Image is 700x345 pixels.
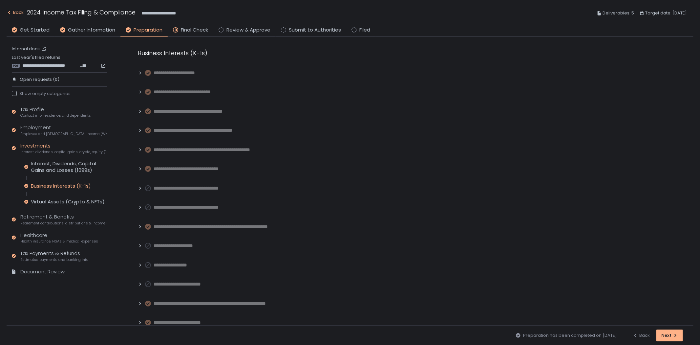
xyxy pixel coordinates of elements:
[12,46,48,52] a: Internal docs
[20,232,98,244] div: Healthcare
[20,124,107,136] div: Employment
[633,333,650,338] div: Back
[523,333,617,338] span: Preparation has been completed on [DATE]
[20,239,98,244] span: Health insurance, HSAs & medical expenses
[20,250,88,262] div: Tax Payments & Refunds
[20,26,50,34] span: Get Started
[656,330,683,341] button: Next
[289,26,341,34] span: Submit to Authorities
[20,257,88,262] span: Estimated payments and banking info
[20,131,107,136] span: Employee and [DEMOGRAPHIC_DATA] income (W-2s)
[20,221,107,226] span: Retirement contributions, distributions & income (1099-R, 5498)
[138,49,453,57] div: Business Interests (K-1s)
[134,26,162,34] span: Preparation
[603,9,634,17] span: Deliverables: 5
[7,8,24,19] button: Back
[20,149,107,154] span: Interest, dividends, capital gains, crypto, equity (1099s, K-1s)
[20,213,107,226] div: Retirement & Benefits
[645,9,687,17] span: Target date: [DATE]
[181,26,208,34] span: Final Check
[359,26,370,34] span: Filed
[31,198,105,205] div: Virtual Assets (Crypto & NFTs)
[20,106,91,118] div: Tax Profile
[661,333,678,338] div: Next
[20,142,107,155] div: Investments
[226,26,270,34] span: Review & Approve
[633,330,650,341] button: Back
[27,8,136,17] h1: 2024 Income Tax Filing & Compliance
[31,160,107,173] div: Interest, Dividends, Capital Gains and Losses (1099s)
[20,113,91,118] span: Contact info, residence, and dependents
[7,9,24,16] div: Back
[20,77,59,82] span: Open requests (0)
[31,183,91,189] div: Business Interests (K-1s)
[20,268,65,276] div: Document Review
[12,55,107,68] div: Last year's filed returns
[68,26,115,34] span: Gather Information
